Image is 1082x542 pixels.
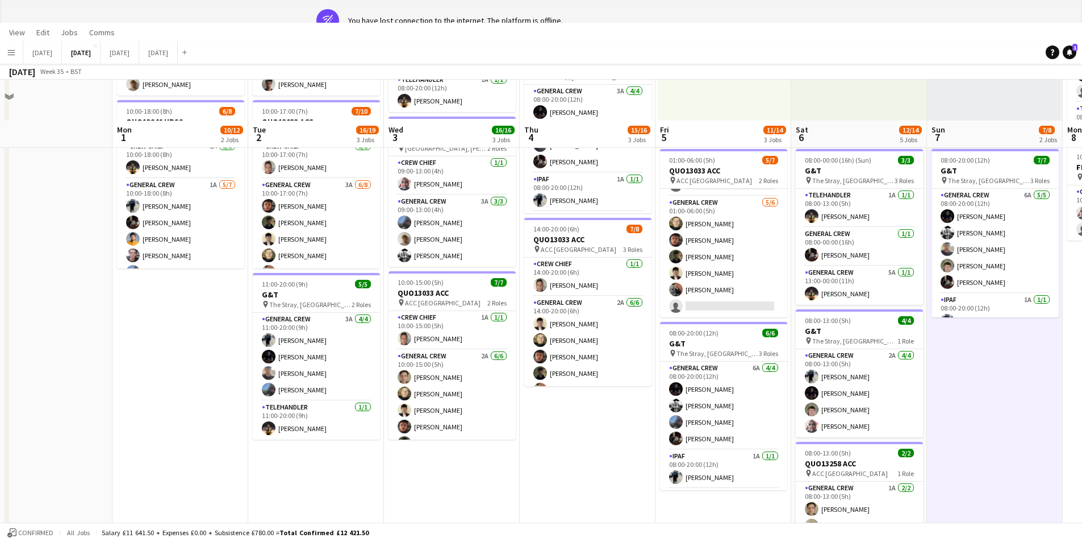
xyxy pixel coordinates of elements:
span: Mon [117,125,132,135]
app-card-role: Crew Chief1A1/110:00-18:00 (8h)[PERSON_NAME] [117,140,244,179]
h3: QUO13246 HPSS [117,117,244,127]
button: Confirmed [6,527,55,539]
div: BST [70,67,82,76]
app-job-card: 10:00-18:00 (8h)6/8QUO13246 HPSS Big Fake Festival Walesby [STREET_ADDRESS]2 RolesCrew Chief1A1/1... [117,100,244,268]
div: 08:00-00:00 (16h) (Sun)3/3G&T The Stray, [GEOGRAPHIC_DATA], [GEOGRAPHIC_DATA], [GEOGRAPHIC_DATA]3... [796,149,923,305]
span: 11/14 [763,126,786,134]
app-card-role: Crew Chief1A1/110:00-15:00 (5h)[PERSON_NAME] [388,311,516,350]
span: 2 Roles [352,300,371,309]
h3: QUO13033 ACC [388,288,516,298]
h3: G&T [253,289,380,300]
div: 14:00-20:00 (6h)7/8QUO13033 ACC ACC [GEOGRAPHIC_DATA]3 RolesCrew Chief1/114:00-20:00 (6h)[PERSON_... [524,218,651,386]
span: 7 [930,131,945,144]
span: Week 35 [37,67,66,76]
span: Confirmed [18,529,53,537]
span: 08:00-20:00 (12h) [669,329,718,337]
span: Thu [524,125,538,135]
app-card-role: Crew Chief1/109:00-13:00 (4h)[PERSON_NAME] [388,156,516,195]
span: 2 [251,131,266,144]
span: 08:00-20:00 (12h) [941,156,990,164]
span: 8 [1066,131,1082,144]
app-card-role: Crew Chief1/110:00-17:00 (7h)[PERSON_NAME] [253,140,380,179]
button: [DATE] [23,42,62,64]
span: Edit [36,27,49,38]
app-card-role: General Crew1A2/208:00-13:00 (5h)[PERSON_NAME][PERSON_NAME] [796,482,923,537]
span: Total Confirmed £12 421.50 [279,528,369,537]
div: 3 Jobs [628,135,650,144]
app-card-role: General Crew1A5/710:00-18:00 (8h)[PERSON_NAME][PERSON_NAME][PERSON_NAME][PERSON_NAME][PERSON_NAME] [117,179,244,316]
app-job-card: 08:00-13:00 (5h)4/4G&T The Stray, [GEOGRAPHIC_DATA], [GEOGRAPHIC_DATA], [GEOGRAPHIC_DATA]1 RoleGe... [796,309,923,437]
span: 5 [658,131,669,144]
h3: QUO13033 ACC [253,117,380,127]
app-card-role: General Crew5A1/113:00-00:00 (11h)[PERSON_NAME] [796,266,923,305]
span: 7/8 [1039,126,1055,134]
div: 3 Jobs [357,135,378,144]
span: 1 [1072,44,1077,51]
app-card-role: General Crew3A4/411:00-20:00 (9h)[PERSON_NAME][PERSON_NAME][PERSON_NAME][PERSON_NAME] [253,313,380,401]
span: 3 Roles [895,176,914,185]
span: Tue [253,125,266,135]
app-card-role: IPAF1A1/108:00-20:00 (12h)[PERSON_NAME] [931,293,1059,332]
div: 2 Jobs [221,135,243,144]
app-card-role: General Crew5/601:00-06:00 (5h)[PERSON_NAME][PERSON_NAME][PERSON_NAME][PERSON_NAME][PERSON_NAME] [660,196,787,317]
span: 6/6 [762,329,778,337]
span: The Stray, [GEOGRAPHIC_DATA], [GEOGRAPHIC_DATA], [GEOGRAPHIC_DATA] [948,176,1030,185]
span: 7/7 [1034,156,1050,164]
span: 6/8 [219,107,235,115]
span: 2/2 [898,449,914,457]
span: 10:00-17:00 (7h) [262,107,308,115]
button: [DATE] [139,42,178,64]
span: 10/12 [220,126,243,134]
app-job-card: 10:00-15:00 (5h)7/7QUO13033 ACC ACC [GEOGRAPHIC_DATA]2 RolesCrew Chief1A1/110:00-15:00 (5h)[PERSO... [388,271,516,440]
span: 4 [523,131,538,144]
span: 3 [387,131,403,144]
span: Sat [796,125,808,135]
app-card-role: General Crew1/108:00-00:00 (16h)[PERSON_NAME] [796,227,923,266]
h3: QUO13258 ACC [796,458,923,469]
div: 08:00-13:00 (5h)2/2QUO13258 ACC ACC [GEOGRAPHIC_DATA]1 RoleGeneral Crew1A2/208:00-13:00 (5h)[PERS... [796,442,923,537]
div: [DATE] [9,66,35,77]
app-card-role: General Crew2A6/610:00-15:00 (5h)[PERSON_NAME][PERSON_NAME][PERSON_NAME][PERSON_NAME][PERSON_NAME] [388,350,516,471]
span: 16/16 [492,126,515,134]
div: 5 Jobs [900,135,921,144]
app-card-role: General Crew2A6/614:00-20:00 (6h)[PERSON_NAME][PERSON_NAME][PERSON_NAME][PERSON_NAME][PERSON_NAME] [524,296,651,417]
app-card-role: General Crew6A5/508:00-20:00 (12h)[PERSON_NAME][PERSON_NAME][PERSON_NAME][PERSON_NAME][PERSON_NAME] [931,189,1059,293]
span: The Stray, [GEOGRAPHIC_DATA], [GEOGRAPHIC_DATA], [GEOGRAPHIC_DATA] [812,176,895,185]
app-job-card: 08:00-20:00 (12h)7/7G&T The Stray, [GEOGRAPHIC_DATA], [GEOGRAPHIC_DATA], [GEOGRAPHIC_DATA]3 Roles... [931,149,1059,317]
span: 1 Role [897,469,914,478]
a: Edit [32,25,54,40]
span: ACC [GEOGRAPHIC_DATA] [405,299,481,307]
app-job-card: 08:00-20:00 (12h)6/6G&T The Stray, [GEOGRAPHIC_DATA], [GEOGRAPHIC_DATA], [GEOGRAPHIC_DATA]3 Roles... [660,322,787,490]
span: 10:00-15:00 (5h) [398,278,444,287]
span: Sun [931,125,945,135]
span: 7/10 [352,107,371,115]
span: 5/5 [355,280,371,288]
app-job-card: 09:00-13:00 (4h)4/4QUO12915 INNOVATION [GEOGRAPHIC_DATA], [PERSON_NAME], [GEOGRAPHIC_DATA], [GEOG... [388,117,516,267]
span: ACC [GEOGRAPHIC_DATA] [676,176,752,185]
div: Salary £11 641.50 + Expenses £0.00 + Subsistence £780.00 = [102,528,369,537]
span: 15/16 [628,126,650,134]
span: All jobs [65,528,92,537]
app-card-role: TELEHANDLER1/111:00-20:00 (9h)[PERSON_NAME] [253,401,380,440]
span: 1 Role [897,337,914,345]
div: 10:00-17:00 (7h)7/10QUO13033 ACC ACC [GEOGRAPHIC_DATA]3 RolesCrew Chief1/110:00-17:00 (7h)[PERSON... [253,100,380,268]
a: 1 [1063,45,1076,59]
span: Comms [89,27,115,38]
span: 6 [794,131,808,144]
span: Mon [1067,125,1082,135]
app-card-role: Crew Chief1/114:00-20:00 (6h)[PERSON_NAME] [524,258,651,296]
span: The Stray, [GEOGRAPHIC_DATA], [GEOGRAPHIC_DATA], [GEOGRAPHIC_DATA] [269,300,352,309]
a: Jobs [56,25,82,40]
div: 2 Jobs [1039,135,1057,144]
span: The Stray, [GEOGRAPHIC_DATA], [GEOGRAPHIC_DATA], [GEOGRAPHIC_DATA] [676,349,759,358]
span: 08:00-13:00 (5h) [805,316,851,325]
app-card-role: General Crew2A4/408:00-13:00 (5h)[PERSON_NAME][PERSON_NAME][PERSON_NAME][PERSON_NAME] [796,349,923,437]
div: 3 Jobs [764,135,786,144]
app-card-role: General Crew3A4/408:00-20:00 (12h)[PERSON_NAME][PERSON_NAME][PERSON_NAME][PERSON_NAME] [524,85,651,173]
span: ACC [GEOGRAPHIC_DATA] [541,245,616,254]
div: 3 Jobs [492,135,514,144]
